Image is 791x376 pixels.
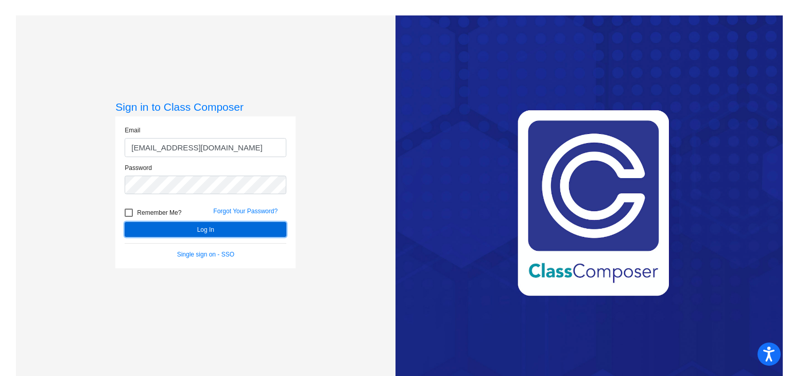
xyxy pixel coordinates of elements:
[125,222,286,237] button: Log In
[125,163,152,173] label: Password
[115,100,296,113] h3: Sign in to Class Composer
[125,126,140,135] label: Email
[213,208,278,215] a: Forgot Your Password?
[137,207,181,219] span: Remember Me?
[177,251,234,258] a: Single sign on - SSO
